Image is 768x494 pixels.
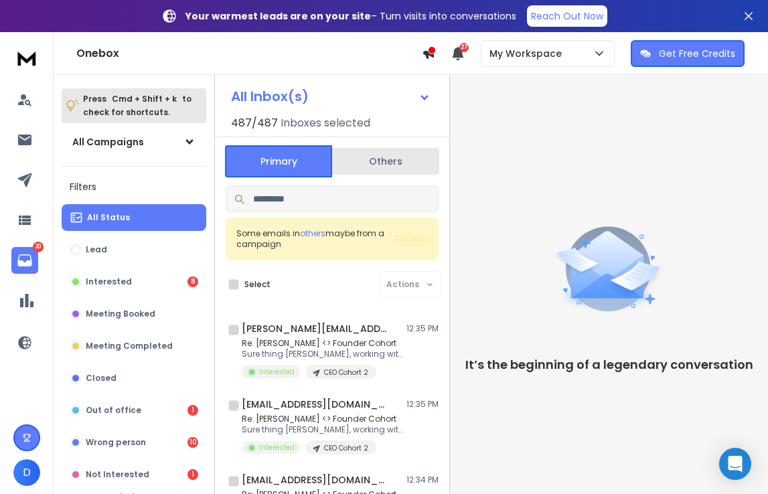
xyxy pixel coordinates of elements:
[62,461,206,488] button: Not Interested1
[86,309,155,319] p: Meeting Booked
[242,322,389,335] h1: [PERSON_NAME][EMAIL_ADDRESS][DOMAIN_NAME]
[62,333,206,359] button: Meeting Completed
[406,475,439,485] p: 12:34 PM
[62,236,206,263] button: Lead
[242,414,402,424] p: Re: [PERSON_NAME] <> Founder Cohort
[406,323,439,334] p: 12:35 PM
[86,341,173,351] p: Meeting Completed
[324,367,368,378] p: CEO Cohort 2
[242,349,402,359] p: Sure thing [PERSON_NAME], working with
[62,397,206,424] button: Out of office1
[187,469,198,480] div: 1
[13,459,40,486] button: D
[459,43,469,52] span: 27
[659,47,735,60] p: Get Free Credits
[83,92,191,119] p: Press to check for shortcuts.
[242,473,389,487] h1: [EMAIL_ADDRESS][DOMAIN_NAME]
[281,115,370,131] h3: Inboxes selected
[236,228,394,250] div: Some emails in maybe from a campaign
[185,9,371,23] strong: Your warmest leads are on your site
[242,398,389,411] h1: [EMAIL_ADDRESS][DOMAIN_NAME]
[86,244,107,255] p: Lead
[86,437,146,448] p: Wrong person
[187,276,198,287] div: 8
[259,442,295,452] p: Interested
[406,399,439,410] p: 12:35 PM
[11,247,38,274] a: 20
[110,91,179,106] span: Cmd + Shift + k
[332,147,439,176] button: Others
[719,448,751,480] div: Open Intercom Messenger
[33,242,44,252] p: 20
[187,437,198,448] div: 10
[244,279,271,290] label: Select
[631,40,745,67] button: Get Free Credits
[76,46,422,62] h1: Onebox
[62,129,206,155] button: All Campaigns
[225,145,332,177] button: Primary
[242,424,402,435] p: Sure thing [PERSON_NAME], working with
[87,212,130,223] p: All Status
[86,405,141,416] p: Out of office
[72,135,144,149] h1: All Campaigns
[62,429,206,456] button: Wrong person10
[527,5,607,27] a: Reach Out Now
[62,301,206,327] button: Meeting Booked
[489,47,567,60] p: My Workspace
[13,46,40,70] img: logo
[62,204,206,231] button: All Status
[531,9,603,23] p: Reach Out Now
[86,276,132,287] p: Interested
[220,83,441,110] button: All Inbox(s)
[62,177,206,196] h3: Filters
[231,90,309,103] h1: All Inbox(s)
[185,9,516,23] p: – Turn visits into conversations
[324,443,368,453] p: CEO Cohort 2
[465,355,753,374] p: It’s the beginning of a legendary conversation
[300,228,325,239] span: others
[86,373,117,384] p: Closed
[242,338,402,349] p: Re: [PERSON_NAME] <> Founder Cohort
[394,232,428,246] button: Review
[86,469,149,480] p: Not Interested
[231,115,278,131] span: 487 / 487
[62,268,206,295] button: Interested8
[62,365,206,392] button: Closed
[187,405,198,416] div: 1
[259,367,295,377] p: Interested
